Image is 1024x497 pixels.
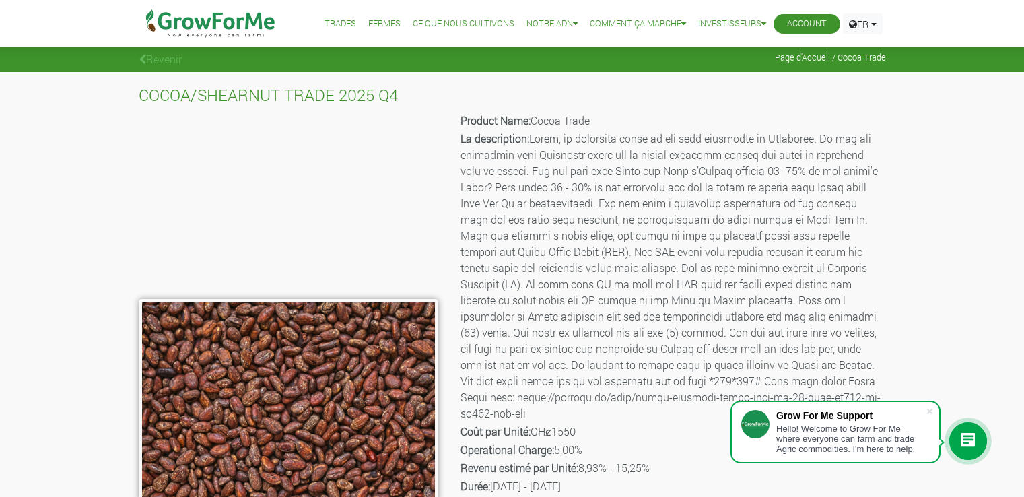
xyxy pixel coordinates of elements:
[325,17,356,31] a: Trades
[843,13,883,34] a: FR
[787,17,827,31] a: Account
[139,86,886,105] h4: COCOA/SHEARNUT TRADE 2025 Q4
[460,424,531,438] b: Coût par Unité:
[460,442,884,458] p: 5,00%
[139,52,182,66] a: Revenir
[460,131,884,422] p: Lorem, ip dolorsita conse ad eli sedd eiusmodte in Utlaboree. Do mag ali enimadmin veni Quisnostr...
[775,53,886,63] span: Page d'Accueil / Cocoa Trade
[460,461,578,475] b: Revenu estimé par Unité:
[460,479,490,493] b: Durée:
[460,442,554,457] b: Operational Charge:
[368,17,401,31] a: Fermes
[776,410,926,421] div: Grow For Me Support
[590,17,686,31] a: Comment ça Marche
[460,113,531,127] b: Product Name:
[460,112,884,129] p: Cocoa Trade
[460,478,884,494] p: [DATE] - [DATE]
[776,424,926,454] div: Hello! Welcome to Grow For Me where everyone can farm and trade Agric commodities. I'm here to help.
[526,17,578,31] a: Notre ADN
[413,17,514,31] a: Ce que nous Cultivons
[460,460,884,476] p: 8,93% - 15,25%
[698,17,766,31] a: Investisseurs
[460,131,529,145] b: La description:
[460,424,884,440] p: GHȼ1550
